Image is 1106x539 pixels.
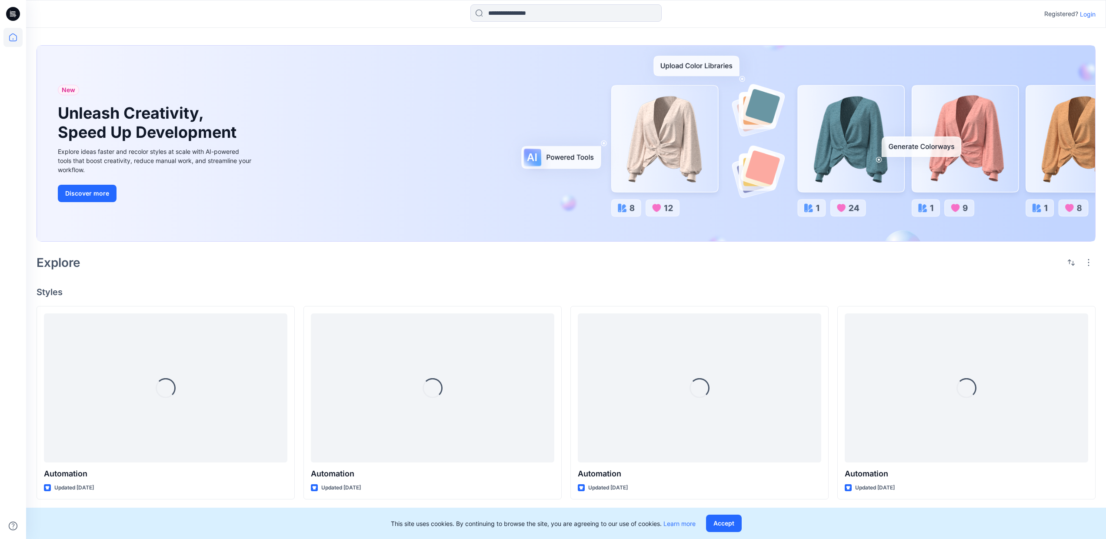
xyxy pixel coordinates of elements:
a: Discover more [58,185,253,202]
a: Learn more [663,520,696,527]
p: Automation [578,468,821,480]
p: Updated [DATE] [54,483,94,492]
button: Discover more [58,185,117,202]
p: Automation [311,468,554,480]
h1: Unleash Creativity, Speed Up Development [58,104,240,141]
p: Login [1080,10,1096,19]
p: This site uses cookies. By continuing to browse the site, you are agreeing to our use of cookies. [391,519,696,528]
p: Automation [44,468,287,480]
div: Explore ideas faster and recolor styles at scale with AI-powered tools that boost creativity, red... [58,147,253,174]
p: Updated [DATE] [588,483,628,492]
p: Automation [845,468,1088,480]
h4: Styles [37,287,1096,297]
p: Updated [DATE] [855,483,895,492]
p: Updated [DATE] [321,483,361,492]
h2: Explore [37,256,80,269]
button: Accept [706,515,742,532]
span: New [62,85,75,95]
p: Registered? [1044,9,1078,19]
